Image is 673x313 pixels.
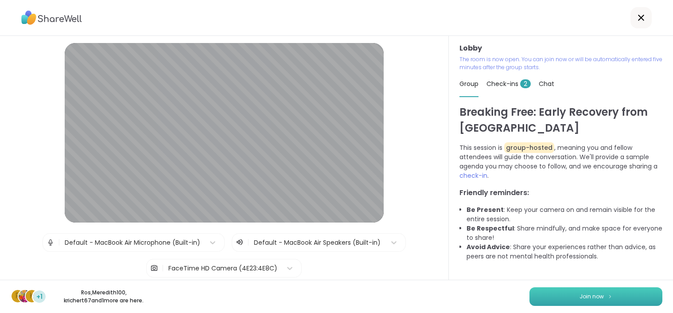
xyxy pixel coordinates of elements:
div: FaceTime HD Camera (4E23:4E8C) [168,264,277,273]
span: Chat [539,79,554,88]
b: Be Respectful [467,224,514,233]
b: Avoid Advice [467,243,510,251]
li: : Share your experiences rather than advice, as peers are not mental health professionals. [467,243,662,261]
span: R [16,290,20,302]
p: The room is now open. You can join now or will be automatically entered five minutes after the gr... [459,55,662,71]
p: Ros , Meredith100 , krichert67 and 1 more are here. [54,289,153,305]
span: | [247,237,249,248]
li: : Keep your camera on and remain visible for the entire session. [467,205,662,224]
button: Join now [529,287,662,306]
img: ShareWell Logomark [607,294,613,299]
h3: Friendly reminders: [459,188,662,198]
img: Meredith100 [19,290,31,302]
p: This session is , meaning you and fellow attendees will guide the conversation. We'll provide a s... [459,143,662,180]
div: Default - MacBook Air Microphone (Built-in) [65,238,200,247]
img: ShareWell Logo [21,8,82,28]
span: 2 [520,79,531,88]
span: Check-ins [486,79,531,88]
span: Join now [580,293,604,301]
img: Microphone [47,234,54,251]
img: Camera [150,259,158,277]
span: | [58,234,60,251]
h3: Lobby [459,43,662,54]
span: Group [459,79,478,88]
b: Be Present [467,205,504,214]
span: +1 [36,292,43,301]
li: : Share mindfully, and make space for everyone to share! [467,224,662,243]
span: k [30,290,34,302]
span: check-in [459,171,487,180]
span: | [162,259,164,277]
h1: Breaking Free: Early Recovery from [GEOGRAPHIC_DATA] [459,104,662,136]
span: group-hosted [504,142,554,153]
